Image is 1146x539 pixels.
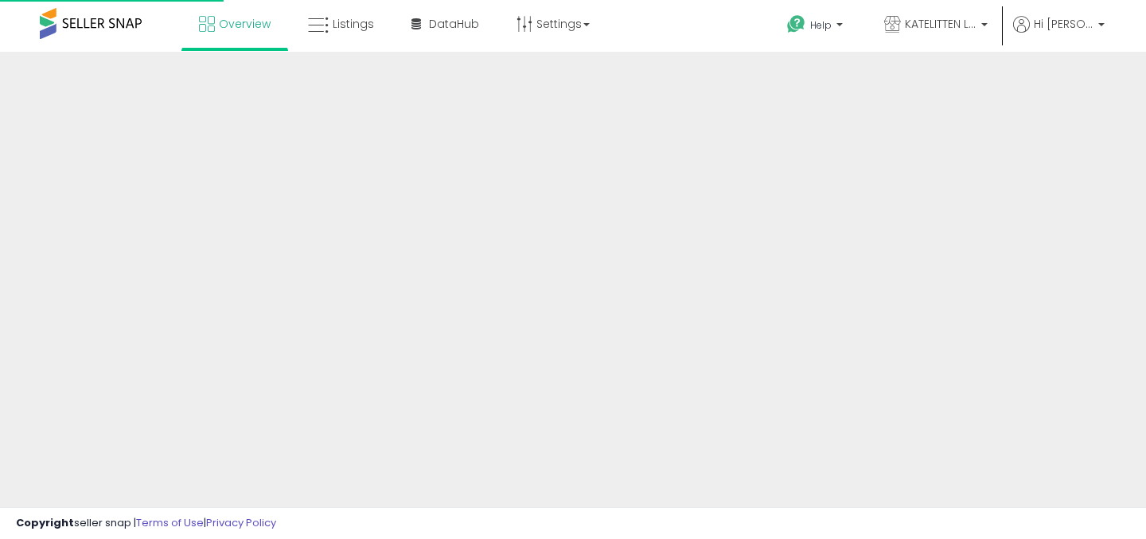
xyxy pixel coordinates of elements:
span: Listings [333,16,374,32]
a: Terms of Use [136,515,204,530]
span: Help [810,18,832,32]
a: Hi [PERSON_NAME] [1013,16,1105,52]
span: Hi [PERSON_NAME] [1034,16,1093,32]
span: Overview [219,16,271,32]
span: DataHub [429,16,479,32]
a: Privacy Policy [206,515,276,530]
strong: Copyright [16,515,74,530]
div: seller snap | | [16,516,276,531]
a: Help [774,2,859,52]
span: KATELITTEN LLC [905,16,976,32]
i: Get Help [786,14,806,34]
